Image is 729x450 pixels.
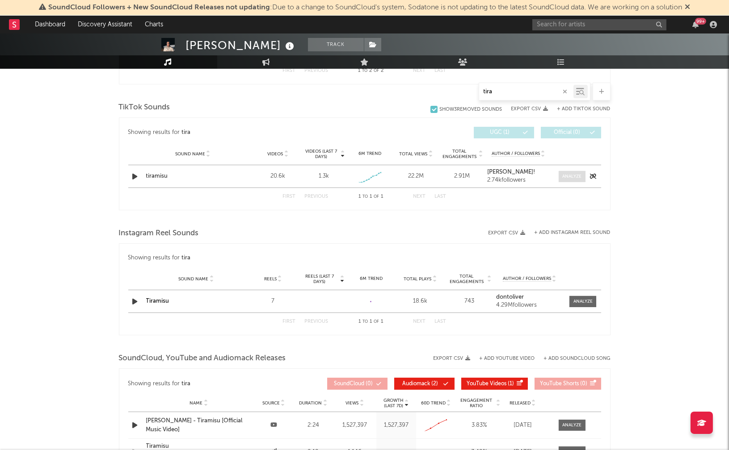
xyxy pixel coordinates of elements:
button: + Add SoundCloud Song [544,356,611,361]
span: 60D Trend [421,400,446,406]
button: First [283,68,296,73]
span: Audiomack [403,381,430,387]
button: Export CSV [434,356,471,361]
a: [PERSON_NAME]! [487,169,549,175]
span: : Due to a change to SoundCloud's system, Sodatone is not updating to the latest SoundCloud data.... [48,4,682,11]
span: of [374,320,379,324]
div: 20.6k [257,172,299,181]
div: Showing results for [128,253,601,263]
span: TikTok Sounds [119,102,170,113]
input: Search for artists [532,19,666,30]
strong: [PERSON_NAME]! [487,169,535,175]
div: 2.74k followers [487,177,549,183]
button: Last [435,319,447,324]
p: (Last 7d) [383,403,404,408]
button: Next [413,68,426,73]
button: Previous [305,194,329,199]
button: Next [413,194,426,199]
div: 6M Trend [349,275,394,282]
span: Total Plays [404,276,431,282]
div: tira [181,379,190,389]
div: 22.2M [395,172,437,181]
span: Sound Name [178,276,208,282]
button: + Add TikTok Sound [548,107,611,112]
p: Growth [383,398,404,403]
span: Engagement Ratio [458,398,495,408]
span: Views [346,400,358,406]
span: SoundCloud Followers + New SoundCloud Releases not updating [48,4,270,11]
button: YouTube Shorts(0) [535,378,601,390]
button: + Add YouTube Video [480,356,535,361]
div: tira [181,253,190,263]
span: Total Engagements [441,149,477,159]
div: 1,527,397 [335,421,374,430]
div: Show 3 Removed Sounds [440,107,502,112]
button: Official(0) [541,127,601,138]
button: + Add SoundCloud Song [535,356,611,361]
span: Total Views [399,151,427,157]
button: 99+ [692,21,699,28]
div: tira [181,127,190,138]
a: Tiramisu [146,298,169,304]
span: Official ( 0 ) [547,130,588,135]
div: 6M Trend [349,150,391,157]
div: 1 1 1 [346,192,396,202]
span: ( 2 ) [400,381,441,387]
button: Next [413,319,426,324]
div: 2:24 [296,421,331,430]
button: Last [435,68,447,73]
span: Reels [264,276,277,282]
span: Instagram Reel Sounds [119,228,199,239]
span: of [374,195,379,199]
div: 7 [251,297,295,306]
div: Showing results for [128,127,365,138]
span: Name [190,400,202,406]
div: Showing results for [128,378,327,390]
span: Sound Name [175,151,205,157]
button: Track [308,38,364,51]
span: Videos [268,151,283,157]
a: Dashboard [29,16,72,33]
button: UGC(1) [474,127,534,138]
strong: dontoliver [496,294,524,300]
span: Released [510,400,531,406]
div: 2.91M [441,172,483,181]
div: + Add Instagram Reel Sound [526,230,611,235]
div: 18.6k [398,297,442,306]
span: to [362,195,368,199]
div: 4.29M followers [496,302,563,308]
div: 1 2 2 [346,66,396,76]
span: Author / Followers [492,151,540,157]
span: to [362,320,368,324]
div: 1 1 1 [346,317,396,327]
span: Author / Followers [503,276,551,282]
span: SoundCloud [334,381,364,387]
span: to [362,69,367,73]
div: 99 + [695,18,706,25]
div: 1.3k [319,172,329,181]
a: [PERSON_NAME] - Tiramisu [Official Music Video] [146,417,252,434]
a: tiramisu [146,172,240,181]
div: [PERSON_NAME] [186,38,297,53]
a: Discovery Assistant [72,16,139,33]
span: of [374,69,379,73]
span: UGC ( 1 ) [480,130,521,135]
span: ( 0 ) [540,381,588,387]
span: Reels (last 7 days) [300,274,339,284]
span: YouTube Videos [467,381,507,387]
button: Previous [305,68,329,73]
button: SoundCloud(0) [327,378,388,390]
span: Dismiss [685,4,690,11]
div: [DATE] [505,421,541,430]
span: Videos (last 7 days) [303,149,339,159]
button: YouTube Videos(1) [461,378,528,390]
span: Source [262,400,280,406]
div: + Add YouTube Video [471,356,535,361]
button: + Add Instagram Reel Sound [535,230,611,235]
div: 3.83 % [458,421,501,430]
button: First [283,319,296,324]
button: + Add TikTok Sound [557,107,611,112]
button: Export CSV [511,106,548,112]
